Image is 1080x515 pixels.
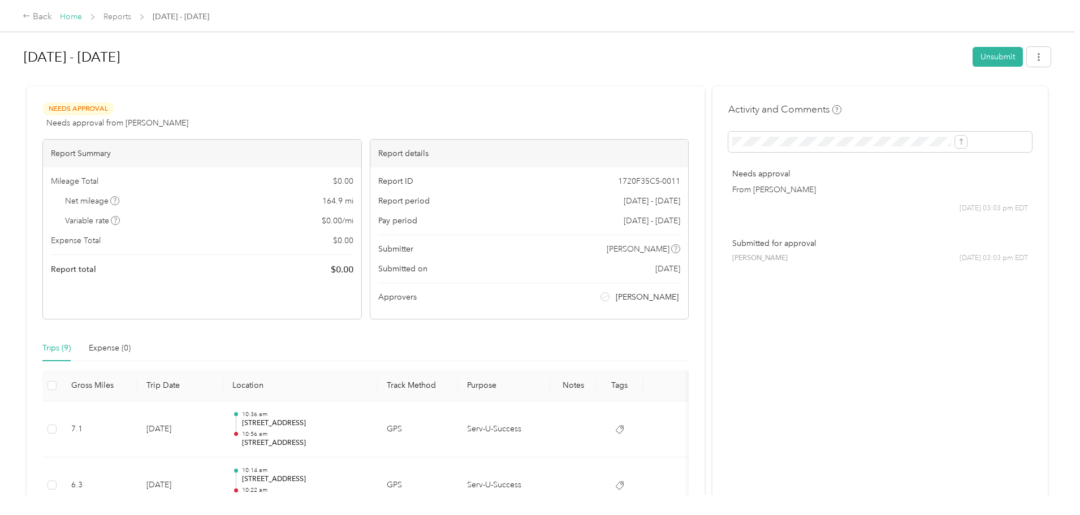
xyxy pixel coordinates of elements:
span: Submitted on [378,263,427,275]
a: Home [60,12,82,21]
p: Needs approval [732,168,1028,180]
td: GPS [378,457,458,514]
iframe: Everlance-gr Chat Button Frame [1017,452,1080,515]
h1: Aug 1 - 31, 2025 [24,44,965,71]
th: Gross Miles [62,370,137,401]
th: Notes [550,370,597,401]
span: Report total [51,263,96,275]
td: 6.3 [62,457,137,514]
div: Report details [370,140,689,167]
div: Expense (0) [89,342,131,354]
span: Needs Approval [42,102,114,115]
p: [STREET_ADDRESS] [242,494,369,504]
span: [DATE] 03:03 pm EDT [960,204,1028,214]
p: [STREET_ADDRESS] [242,418,369,429]
td: [DATE] [137,457,224,514]
td: Serv-U-Success [458,401,550,458]
button: Unsubmit [973,47,1023,67]
span: [DATE] 03:03 pm EDT [960,253,1028,263]
span: $ 0.00 / mi [322,215,353,227]
span: [DATE] [655,263,680,275]
h4: Activity and Comments [728,102,841,116]
p: Submitted for approval [732,237,1028,249]
p: [STREET_ADDRESS] [242,474,369,484]
p: 10:22 am [242,486,369,494]
span: [DATE] - [DATE] [153,11,209,23]
td: GPS [378,401,458,458]
div: Back [23,10,52,24]
a: Reports [103,12,131,21]
span: 164.9 mi [322,195,353,207]
div: Report Summary [43,140,361,167]
span: $ 0.00 [333,235,353,246]
p: 10:36 am [242,410,369,418]
span: Mileage Total [51,175,98,187]
p: [STREET_ADDRESS] [242,438,369,448]
span: Expense Total [51,235,101,246]
span: [PERSON_NAME] [607,243,669,255]
p: 10:14 am [242,466,369,474]
span: Variable rate [65,215,120,227]
span: $ 0.00 [333,175,353,187]
span: 1720F35C5-0011 [618,175,680,187]
span: Approvers [378,291,417,303]
span: Pay period [378,215,417,227]
th: Tags [597,370,643,401]
span: Net mileage [65,195,120,207]
span: [DATE] - [DATE] [624,195,680,207]
th: Location [223,370,377,401]
th: Purpose [458,370,550,401]
th: Track Method [378,370,458,401]
td: 7.1 [62,401,137,458]
td: [DATE] [137,401,224,458]
span: Submitter [378,243,413,255]
span: Needs approval from [PERSON_NAME] [46,117,188,129]
span: Report period [378,195,430,207]
p: 10:56 am [242,430,369,438]
span: [PERSON_NAME] [732,253,788,263]
span: [DATE] - [DATE] [624,215,680,227]
div: Trips (9) [42,342,71,354]
span: $ 0.00 [331,263,353,276]
td: Serv-U-Success [458,457,550,514]
span: Report ID [378,175,413,187]
p: From [PERSON_NAME] [732,184,1028,196]
th: Trip Date [137,370,224,401]
span: [PERSON_NAME] [616,291,679,303]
